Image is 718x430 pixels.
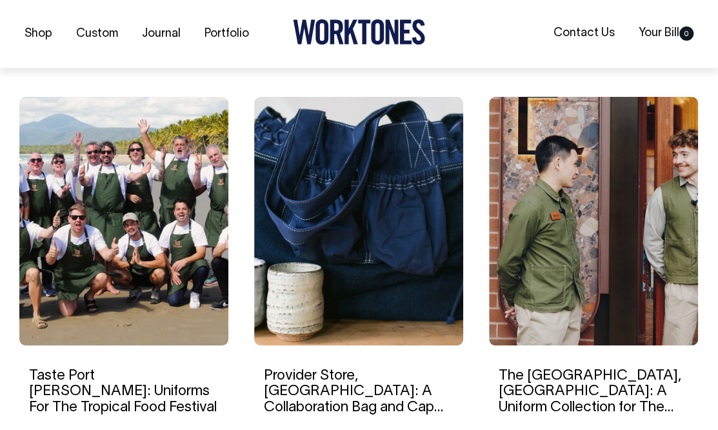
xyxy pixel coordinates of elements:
a: Portfolio [199,23,254,45]
img: The EVE Hotel, Sydney: A Uniform Collection for The Boutique Luxury Hotel [489,97,698,345]
img: Taste Port Douglas: Uniforms For The Tropical Food Festival [19,97,228,345]
span: 0 [679,26,693,41]
a: Journal [137,23,186,45]
a: Contact Us [548,23,620,44]
a: Your Bill0 [633,23,699,44]
a: Custom [71,23,123,45]
a: The [GEOGRAPHIC_DATA], [GEOGRAPHIC_DATA]: A Uniform Collection for The Boutique Luxury Hotel [499,369,681,429]
img: Provider Store, Sydney: A Collaboration Bag and Cap For Everyday Wear [254,97,463,345]
a: Provider Store, [GEOGRAPHIC_DATA]: A Collaboration Bag and Cap For Everyday Wear [264,369,443,429]
a: Taste Port [PERSON_NAME]: Uniforms For The Tropical Food Festival [29,369,217,413]
a: Shop [19,23,57,45]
